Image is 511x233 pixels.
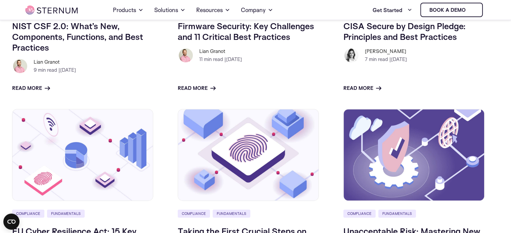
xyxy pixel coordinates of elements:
h6: Lian Granot [34,58,76,66]
a: Fundamentals [213,210,250,218]
a: Resources [196,1,230,19]
a: Read more [343,84,381,92]
img: Unacceptable Risk: Mastering New Vulnerability Management Requirements for Medical Devices [343,109,484,201]
img: sternum iot [468,7,474,13]
a: Get Started [373,3,412,17]
p: min read | [365,55,407,63]
span: 11 [199,56,203,62]
a: NIST CSF 2.0: What’s New, Components, Functions, and Best Practices [12,20,143,53]
a: Company [241,1,273,19]
span: [DATE] [226,56,242,62]
a: Fundamentals [47,210,85,218]
img: sternum iot [26,6,78,14]
a: Solutions [154,1,185,19]
img: Lian Granot [178,47,194,63]
a: Compliance [178,210,210,218]
span: [DATE] [60,67,76,73]
h6: [PERSON_NAME] [365,47,407,55]
img: EU Cyber Resilience Act: 15 Key Requirements, Coverage, and Penalties [12,109,153,201]
a: CISA Secure by Design Pledge: Principles and Best Practices [343,20,466,42]
a: Compliance [12,210,44,218]
a: Read more [12,84,50,92]
img: Lian Granot [12,58,28,74]
span: 7 [365,56,368,62]
a: Book a demo [420,3,483,17]
p: min read | [199,55,242,63]
a: Products [113,1,143,19]
img: Taking the First Crucial Steps on Your Memory-Safe Development Journey [178,109,319,201]
span: 9 [34,67,37,73]
p: min read | [34,66,76,74]
a: Read more [178,84,216,92]
button: Open CMP widget [3,214,19,230]
img: Shlomit Cymbalista [343,47,359,63]
a: Fundamentals [378,210,416,218]
a: Firmware Security: Key Challenges and 11 Critical Best Practices [178,20,314,42]
span: [DATE] [391,56,407,62]
a: Compliance [343,210,376,218]
h6: Lian Granot [199,47,242,55]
